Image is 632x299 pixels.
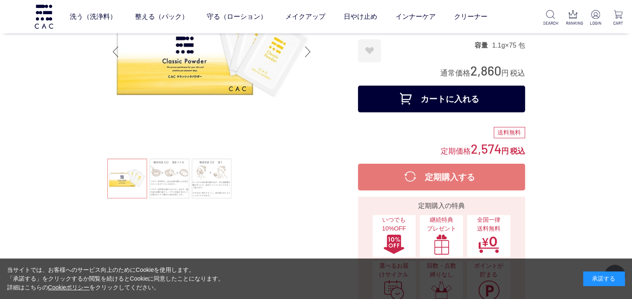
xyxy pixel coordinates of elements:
[7,266,224,292] div: 当サイトでは、お客様へのサービス向上のためにCookieを使用します。 「承諾する」をクリックするか閲覧を続けるとCookieに同意したことになります。 詳細はこちらの をクリックしてください。
[441,146,471,155] span: 定期価格
[501,147,509,155] span: 円
[566,10,580,26] a: RANKING
[424,215,459,233] span: 継続特典 プレゼント
[471,215,506,233] span: 全国一律 送料無料
[395,5,435,28] a: インナーケア
[471,141,501,156] span: 2,574
[300,35,316,68] div: Next slide
[566,20,580,26] p: RANKING
[107,35,124,68] div: Previous slide
[543,10,558,26] a: SEARCH
[69,5,116,28] a: 洗う（洗浄料）
[431,234,452,255] img: 継続特典プレゼント
[33,5,54,28] img: logo
[48,284,90,291] a: Cookieポリシー
[510,147,525,155] span: 税込
[206,5,267,28] a: 守る（ローション）
[358,86,525,112] button: カートに入れる
[343,5,377,28] a: 日やけ止め
[510,69,525,77] span: 税込
[285,5,325,28] a: メイクアップ
[611,20,625,26] p: CART
[588,10,603,26] a: LOGIN
[583,271,625,286] div: 承諾する
[492,41,525,50] dd: 1.1g×75 包
[588,20,603,26] p: LOGIN
[478,234,500,255] img: 全国一律送料無料
[358,39,381,62] a: お気に入りに登録する
[383,234,405,255] img: いつでも10%OFF
[611,10,625,26] a: CART
[440,69,470,77] span: 通常価格
[470,63,501,78] span: 2,860
[358,164,525,190] button: 定期購入する
[543,20,558,26] p: SEARCH
[377,215,411,233] span: いつでも10%OFF
[494,127,525,139] div: 送料無料
[361,201,522,211] div: 定期購入の特典
[501,69,509,77] span: 円
[454,5,487,28] a: クリーナー
[135,5,188,28] a: 整える（パック）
